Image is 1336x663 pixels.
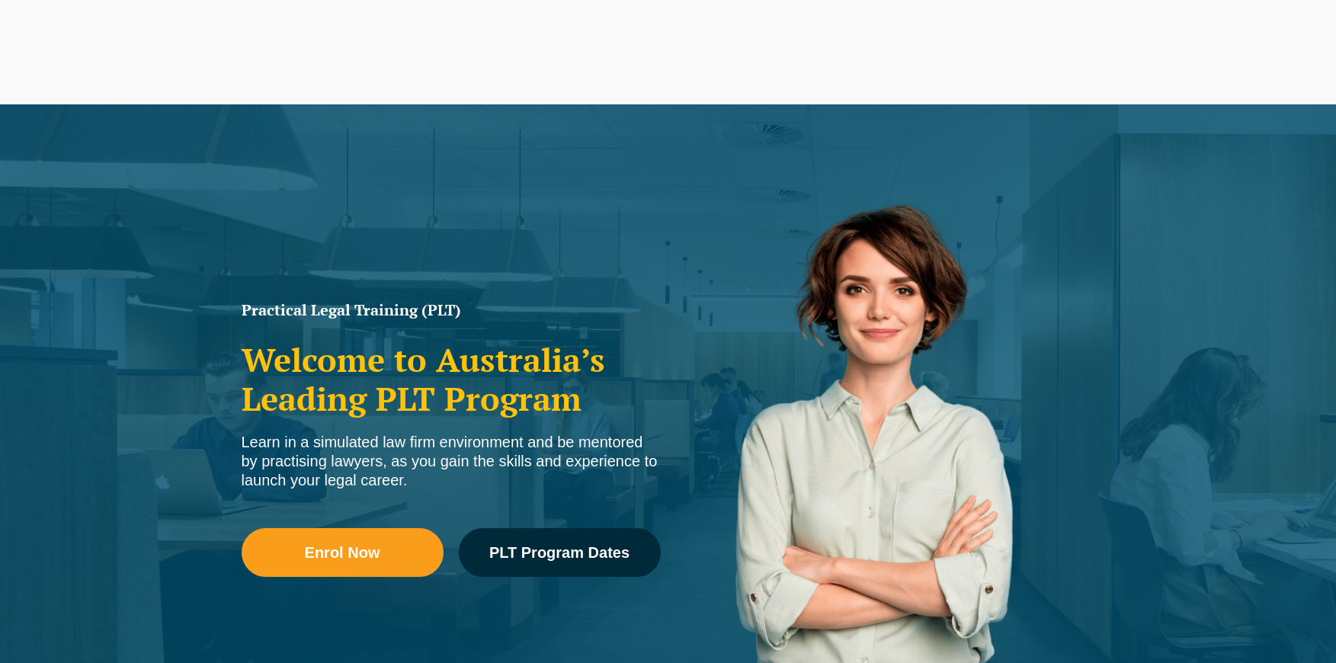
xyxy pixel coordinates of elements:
[242,303,661,318] h1: Practical Legal Training (PLT)
[242,433,661,490] div: Learn in a simulated law firm environment and be mentored by practising lawyers, as you gain the ...
[305,545,380,560] span: Enrol Now
[459,528,661,577] a: PLT Program Dates
[242,341,661,418] h2: Welcome to Australia’s Leading PLT Program
[242,528,444,577] a: Enrol Now
[489,545,630,560] span: PLT Program Dates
